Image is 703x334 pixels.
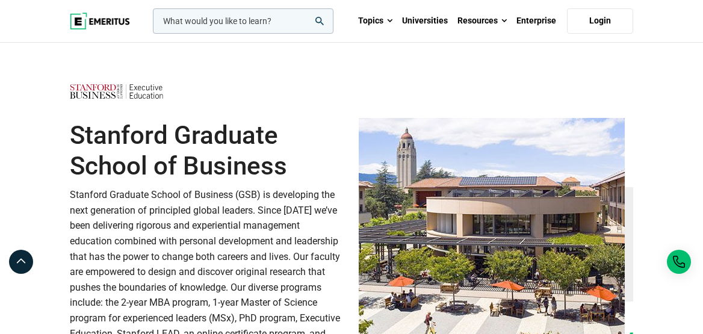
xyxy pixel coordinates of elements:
h1: Stanford Graduate School of Business [70,120,344,181]
img: Stanford Graduate School of Business [70,79,163,106]
input: woocommerce-product-search-field-0 [153,8,333,34]
a: Login [567,8,633,34]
